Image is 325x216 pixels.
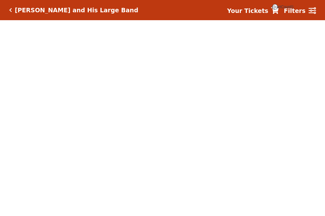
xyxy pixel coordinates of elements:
[9,8,12,12] a: Click here to go back to filters
[272,4,278,10] span: {{cartCount}}
[15,7,138,14] h5: [PERSON_NAME] and His Large Band
[284,7,305,14] strong: Filters
[227,7,268,14] strong: Your Tickets
[227,6,279,15] a: Your Tickets {{cartCount}}
[284,6,316,15] a: Filters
